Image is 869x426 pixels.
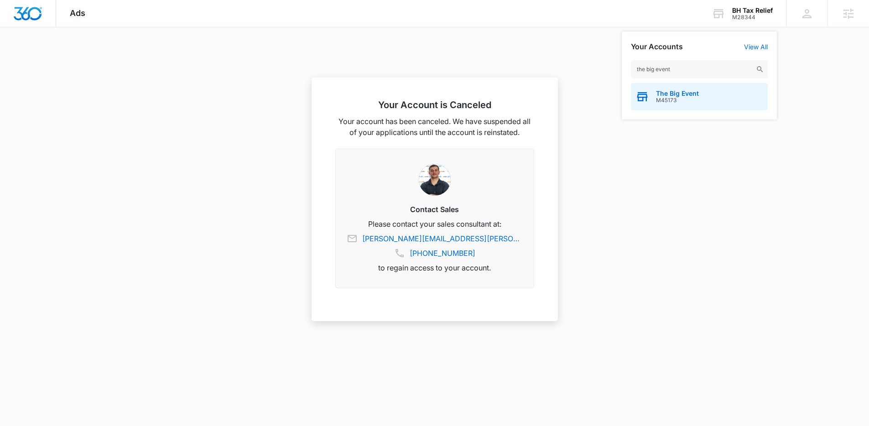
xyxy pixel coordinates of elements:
div: account name [732,7,773,14]
h3: Contact Sales [347,204,523,215]
p: Please contact your sales consultant at: to regain access to your account. [347,218,523,273]
a: [PERSON_NAME][EMAIL_ADDRESS][PERSON_NAME][DOMAIN_NAME] [362,233,523,244]
h2: Your Accounts [631,42,683,51]
a: [PHONE_NUMBER] [410,248,475,259]
input: Search Accounts [631,60,768,78]
span: The Big Event [656,90,699,97]
a: View All [744,43,768,51]
div: account id [732,14,773,21]
span: M45173 [656,97,699,104]
button: The Big EventM45173 [631,83,768,110]
p: Your account has been canceled. We have suspended all of your applications until the account is r... [335,116,534,138]
h2: Your Account is Canceled [335,99,534,110]
span: Ads [70,8,85,18]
